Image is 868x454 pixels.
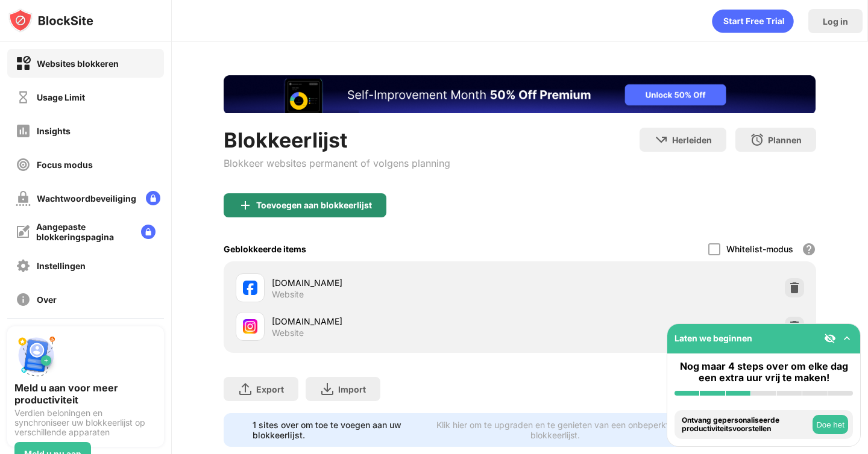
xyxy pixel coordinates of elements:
div: [DOMAIN_NAME] [272,315,520,328]
div: Blokkeer websites permanent of volgens planning [224,157,450,169]
div: Plannen [768,135,802,145]
div: Klik hier om te upgraden en te genieten van een onbeperkte blokkeerlijst. [432,420,677,440]
div: Verdien beloningen en synchroniseer uw blokkeerlijst op verschillende apparaten [14,408,157,437]
div: Log in [823,16,848,26]
div: Aangepaste blokkeringspagina [36,222,131,242]
div: Ontvang gepersonaliseerde productiviteitsvoorstellen [682,416,810,434]
img: favicons [243,319,257,334]
img: eye-not-visible.svg [824,332,836,344]
img: lock-menu.svg [146,191,160,205]
div: Import [338,384,366,394]
div: Herleiden [672,135,712,145]
div: Website [272,289,304,300]
button: Doe het [813,415,848,434]
img: focus-off.svg [16,157,31,172]
div: Toevoegen aan blokkeerlijst [256,201,372,210]
div: Wachtwoordbeveiliging [37,193,136,204]
div: Geblokkeerde items [224,244,306,254]
img: about-off.svg [16,292,31,307]
div: Usage Limit [37,92,85,102]
img: lock-menu.svg [141,225,156,239]
img: settings-off.svg [16,258,31,273]
img: omni-setup-toggle.svg [841,332,853,344]
div: Laten we beginnen [675,333,752,343]
img: password-protection-off.svg [16,191,31,206]
img: push-signup.svg [14,334,58,377]
div: Blokkeerlijst [224,128,450,152]
div: Insights [37,126,71,136]
div: animation [712,9,794,33]
img: favicons [243,281,257,295]
div: Whitelist-modus [726,244,793,254]
div: Over [37,294,57,305]
img: customize-block-page-off.svg [16,225,30,239]
div: [DOMAIN_NAME] [272,276,520,289]
g: Start Free Trial [724,17,784,24]
div: Meld u aan voor meer productiviteit [14,382,157,406]
img: time-usage-off.svg [16,90,31,105]
div: Focus modus [37,160,93,170]
div: 1 sites over om toe te voegen aan uw blokkeerlijst. [253,420,425,440]
div: Nog maar 4 steps over om elke dag een extra uur vrij te maken! [675,361,853,384]
img: block-on.svg [16,56,31,71]
div: Website [272,328,304,338]
div: Websites blokkeren [37,58,119,69]
img: logo-blocksite.svg [8,8,93,33]
img: insights-off.svg [16,123,31,138]
div: Instellingen [37,261,86,271]
iframe: Banner [224,75,816,113]
div: Export [256,384,284,394]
